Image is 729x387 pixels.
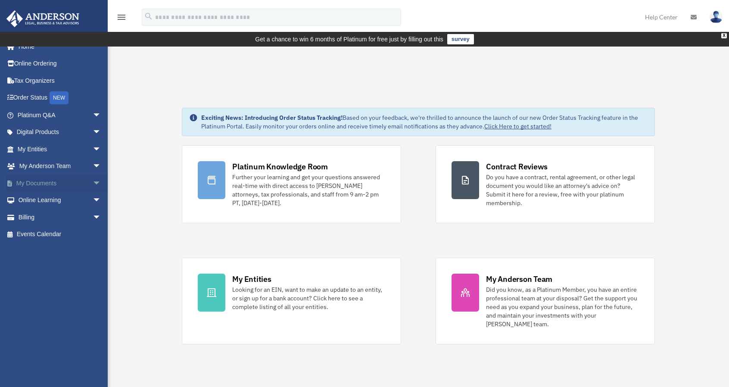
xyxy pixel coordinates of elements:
a: My Anderson Teamarrow_drop_down [6,158,114,175]
a: My Anderson Team Did you know, as a Platinum Member, you have an entire professional team at your... [436,258,655,344]
div: Get a chance to win 6 months of Platinum for free just by filling out this [255,34,443,44]
div: Contract Reviews [486,161,548,172]
a: My Entities Looking for an EIN, want to make an update to an entity, or sign up for a bank accoun... [182,258,401,344]
a: Contract Reviews Do you have a contract, rental agreement, or other legal document you would like... [436,145,655,223]
div: Platinum Knowledge Room [232,161,328,172]
a: Digital Productsarrow_drop_down [6,124,114,141]
a: Online Ordering [6,55,114,72]
div: My Anderson Team [486,274,552,284]
a: menu [116,15,127,22]
strong: Exciting News: Introducing Order Status Tracking! [201,114,343,122]
img: Anderson Advisors Platinum Portal [4,10,82,27]
img: User Pic [710,11,723,23]
a: Billingarrow_drop_down [6,209,114,226]
a: Click Here to get started! [484,122,551,130]
div: My Entities [232,274,271,284]
a: Tax Organizers [6,72,114,89]
span: arrow_drop_down [93,175,110,192]
i: search [144,12,153,21]
span: arrow_drop_down [93,124,110,141]
a: My Documentsarrow_drop_down [6,175,114,192]
a: Platinum Q&Aarrow_drop_down [6,106,114,124]
div: close [721,33,727,38]
div: Do you have a contract, rental agreement, or other legal document you would like an attorney's ad... [486,173,639,207]
span: arrow_drop_down [93,209,110,226]
div: Based on your feedback, we're thrilled to announce the launch of our new Order Status Tracking fe... [201,113,648,131]
div: NEW [50,91,69,104]
div: Further your learning and get your questions answered real-time with direct access to [PERSON_NAM... [232,173,385,207]
span: arrow_drop_down [93,158,110,175]
a: Online Learningarrow_drop_down [6,192,114,209]
span: arrow_drop_down [93,140,110,158]
div: Looking for an EIN, want to make an update to an entity, or sign up for a bank account? Click her... [232,285,385,311]
a: Events Calendar [6,226,114,243]
i: menu [116,12,127,22]
span: arrow_drop_down [93,106,110,124]
a: My Entitiesarrow_drop_down [6,140,114,158]
a: survey [447,34,474,44]
span: arrow_drop_down [93,192,110,209]
a: Order StatusNEW [6,89,114,107]
a: Platinum Knowledge Room Further your learning and get your questions answered real-time with dire... [182,145,401,223]
div: Did you know, as a Platinum Member, you have an entire professional team at your disposal? Get th... [486,285,639,328]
